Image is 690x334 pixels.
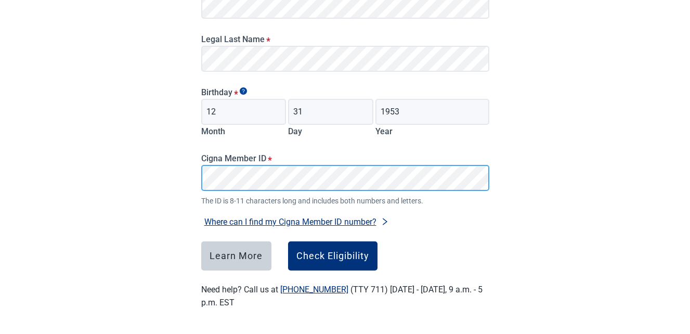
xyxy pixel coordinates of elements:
input: Birth day [288,99,373,125]
input: Birth month [201,99,287,125]
div: Check Eligibility [296,251,369,261]
span: right [381,217,389,226]
label: Cigna Member ID [201,153,489,163]
button: Learn More [201,241,271,271]
legend: Birthday [201,87,489,97]
button: Check Eligibility [288,241,377,271]
input: Birth year [375,99,489,125]
label: Legal Last Name [201,34,489,44]
button: Where can I find my Cigna Member ID number? [201,215,392,229]
label: Year [375,126,393,136]
label: Need help? Call us at (TTY 711) [DATE] - [DATE], 9 a.m. - 5 p.m. EST [201,285,483,307]
a: [PHONE_NUMBER] [280,285,348,294]
div: Learn More [210,251,263,261]
span: Show tooltip [240,87,247,95]
span: The ID is 8-11 characters long and includes both numbers and letters. [201,195,489,207]
label: Month [201,126,225,136]
label: Day [288,126,302,136]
